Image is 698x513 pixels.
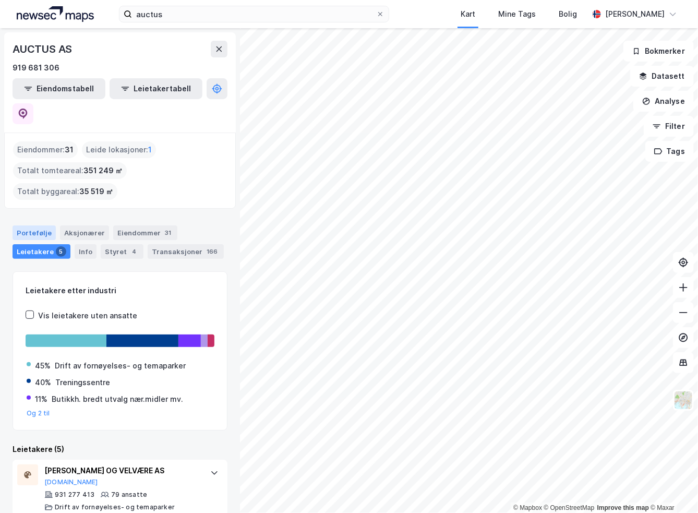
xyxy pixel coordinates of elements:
[646,463,698,513] iframe: Chat Widget
[13,244,70,259] div: Leietakere
[148,144,152,156] span: 1
[13,141,78,158] div: Eiendommer :
[633,91,694,112] button: Analyse
[13,41,74,57] div: AUCTUS AS
[44,478,98,486] button: [DOMAIN_NAME]
[113,225,177,240] div: Eiendommer
[35,360,51,372] div: 45%
[38,309,137,322] div: Vis leietakere uten ansatte
[163,228,173,238] div: 31
[559,8,577,20] div: Bolig
[13,162,127,179] div: Totalt tomteareal :
[13,62,59,74] div: 919 681 306
[148,244,224,259] div: Transaksjoner
[55,360,186,372] div: Drift av fornøyelses- og temaparker
[65,144,74,156] span: 31
[644,116,694,137] button: Filter
[132,6,376,22] input: Søk på adresse, matrikkel, gårdeiere, leietakere eller personer
[60,225,109,240] div: Aksjonærer
[17,6,94,22] img: logo.a4113a55bc3d86da70a041830d287a7e.svg
[623,41,694,62] button: Bokmerker
[673,390,693,410] img: Z
[645,141,694,162] button: Tags
[605,8,665,20] div: [PERSON_NAME]
[461,8,475,20] div: Kart
[513,504,542,511] a: Mapbox
[13,78,105,99] button: Eiendomstabell
[35,376,51,389] div: 40%
[44,464,200,477] div: [PERSON_NAME] OG VELVÆRE AS
[82,141,156,158] div: Leide lokasjoner :
[129,246,139,257] div: 4
[26,284,214,297] div: Leietakere etter industri
[52,393,183,405] div: Butikkh. bredt utvalg nær.midler mv.
[110,78,202,99] button: Leietakertabell
[13,225,56,240] div: Portefølje
[75,244,97,259] div: Info
[111,491,147,499] div: 79 ansatte
[27,409,50,417] button: Og 2 til
[498,8,536,20] div: Mine Tags
[83,164,123,177] span: 351 249 ㎡
[79,185,113,198] span: 35 519 ㎡
[597,504,649,511] a: Improve this map
[55,491,94,499] div: 931 277 413
[35,393,47,405] div: 11%
[55,376,110,389] div: Treningssentre
[630,66,694,87] button: Datasett
[544,504,595,511] a: OpenStreetMap
[101,244,143,259] div: Styret
[55,503,175,511] div: Drift av fornøyelses- og temaparker
[13,443,227,456] div: Leietakere (5)
[13,183,117,200] div: Totalt byggareal :
[204,246,220,257] div: 166
[56,246,66,257] div: 5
